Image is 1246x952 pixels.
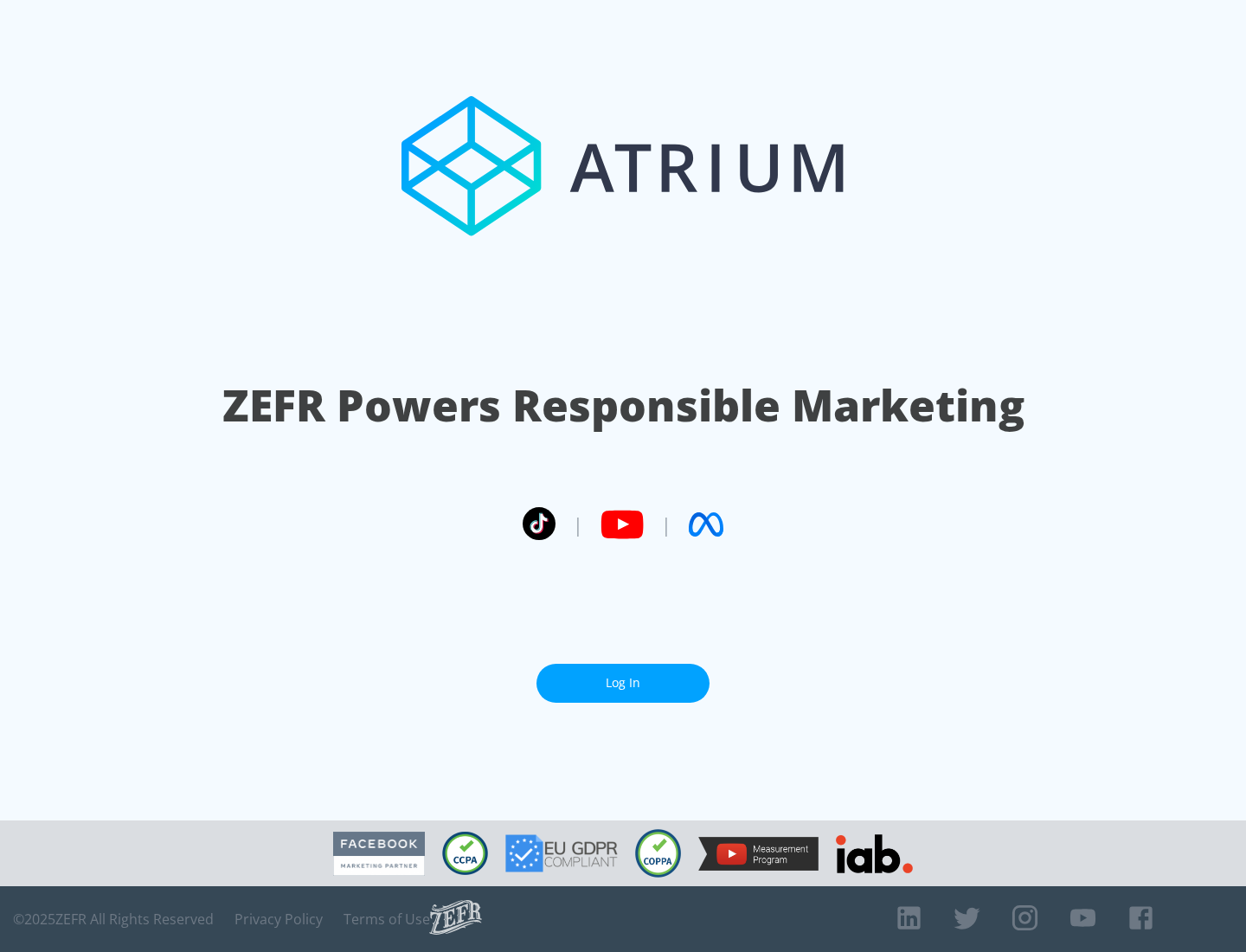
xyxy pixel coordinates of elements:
span: | [661,511,671,537]
span: | [573,511,583,537]
img: IAB [836,834,913,873]
img: YouTube Measurement Program [698,837,819,871]
a: Privacy Policy [234,910,323,928]
span: © 2025 ZEFR All Rights Reserved [13,910,214,928]
img: GDPR Compliant [505,834,618,872]
img: Facebook Marketing Partner [333,832,425,876]
h1: ZEFR Powers Responsible Marketing [222,376,1024,435]
img: CCPA Compliant [442,832,488,875]
img: COPPA Compliant [635,829,681,878]
a: Log In [536,664,710,703]
a: Terms of Use [344,910,430,928]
